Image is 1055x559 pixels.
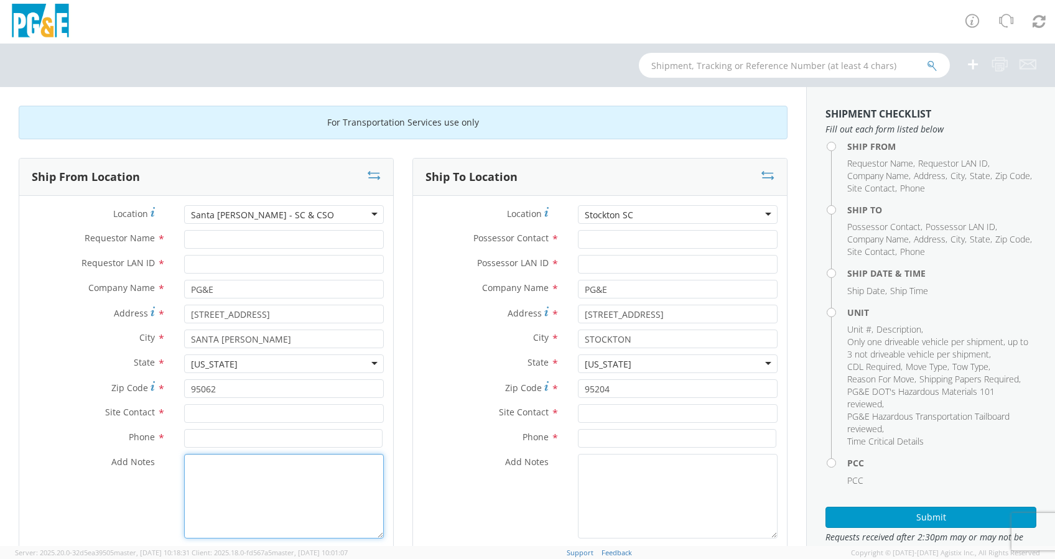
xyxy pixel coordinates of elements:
[900,246,925,257] span: Phone
[919,373,1021,386] li: ,
[847,233,909,245] span: Company Name
[105,406,155,418] span: Site Contact
[914,233,946,245] span: Address
[32,171,140,183] h3: Ship From Location
[585,209,633,221] div: Stockton SC
[970,233,992,246] li: ,
[847,435,924,447] span: Time Critical Details
[505,456,549,468] span: Add Notes
[851,548,1040,558] span: Copyright © [DATE]-[DATE] Agistix Inc., All Rights Reserved
[139,331,155,343] span: City
[847,205,1036,215] h4: Ship To
[473,232,549,244] span: Possessor Contact
[914,233,947,246] li: ,
[847,233,911,246] li: ,
[847,410,1010,435] span: PG&E Hazardous Transportation Tailboard reviewed
[970,170,992,182] li: ,
[847,182,895,194] span: Site Contact
[508,307,542,319] span: Address
[114,548,190,557] span: master, [DATE] 10:18:31
[847,336,1033,361] li: ,
[523,431,549,443] span: Phone
[847,285,887,297] li: ,
[191,358,238,371] div: [US_STATE]
[970,233,990,245] span: State
[847,373,914,385] span: Reason For Move
[995,170,1032,182] li: ,
[825,507,1036,528] button: Submit
[970,170,990,182] span: State
[847,157,915,170] li: ,
[995,233,1030,245] span: Zip Code
[995,233,1032,246] li: ,
[113,208,148,219] span: Location
[847,323,873,336] li: ,
[906,361,949,373] li: ,
[567,548,593,557] a: Support
[995,170,1030,182] span: Zip Code
[533,331,549,343] span: City
[847,269,1036,278] h4: Ship Date & Time
[952,361,988,372] span: Tow Type
[847,323,871,335] span: Unit #
[952,361,990,373] li: ,
[847,170,909,182] span: Company Name
[585,358,631,371] div: [US_STATE]
[129,431,155,443] span: Phone
[950,170,965,182] span: City
[192,548,348,557] span: Client: 2025.18.0-fd567a5
[890,285,928,297] span: Ship Time
[847,308,1036,317] h4: Unit
[876,323,921,335] span: Description
[847,361,901,372] span: CDL Required
[919,373,1019,385] span: Shipping Papers Required
[134,356,155,368] span: State
[825,123,1036,136] span: Fill out each form listed below
[847,373,916,386] li: ,
[9,4,72,40] img: pge-logo-06675f144f4cfa6a6814.png
[914,170,947,182] li: ,
[847,285,885,297] span: Ship Date
[847,246,897,258] li: ,
[527,356,549,368] span: State
[81,257,155,269] span: Requestor LAN ID
[914,170,946,182] span: Address
[847,157,913,169] span: Requestor Name
[114,307,148,319] span: Address
[847,474,863,486] span: PCC
[15,548,190,557] span: Server: 2025.20.0-32d5ea39505
[847,336,1028,360] span: Only one driveable vehicle per shipment, up to 3 not driveable vehicle per shipment
[950,233,967,246] li: ,
[906,361,947,372] span: Move Type
[425,171,518,183] h3: Ship To Location
[918,157,990,170] li: ,
[825,107,931,121] strong: Shipment Checklist
[847,410,1033,435] li: ,
[111,382,148,394] span: Zip Code
[876,323,923,336] li: ,
[272,548,348,557] span: master, [DATE] 10:01:07
[477,257,549,269] span: Possessor LAN ID
[926,221,995,233] span: Possessor LAN ID
[900,182,925,194] span: Phone
[111,456,155,468] span: Add Notes
[926,221,997,233] li: ,
[950,233,965,245] span: City
[847,221,923,233] li: ,
[847,246,895,257] span: Site Contact
[505,382,542,394] span: Zip Code
[918,157,988,169] span: Requestor LAN ID
[847,142,1036,151] h4: Ship From
[847,386,995,410] span: PG&E DOT's Hazardous Materials 101 reviewed
[847,458,1036,468] h4: PCC
[507,208,542,219] span: Location
[847,361,903,373] li: ,
[847,386,1033,410] li: ,
[602,548,632,557] a: Feedback
[847,221,921,233] span: Possessor Contact
[191,209,334,221] div: Santa [PERSON_NAME] - SC & CSO
[482,282,549,293] span: Company Name
[19,106,788,139] div: For Transportation Services use only
[499,406,549,418] span: Site Contact
[847,182,897,195] li: ,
